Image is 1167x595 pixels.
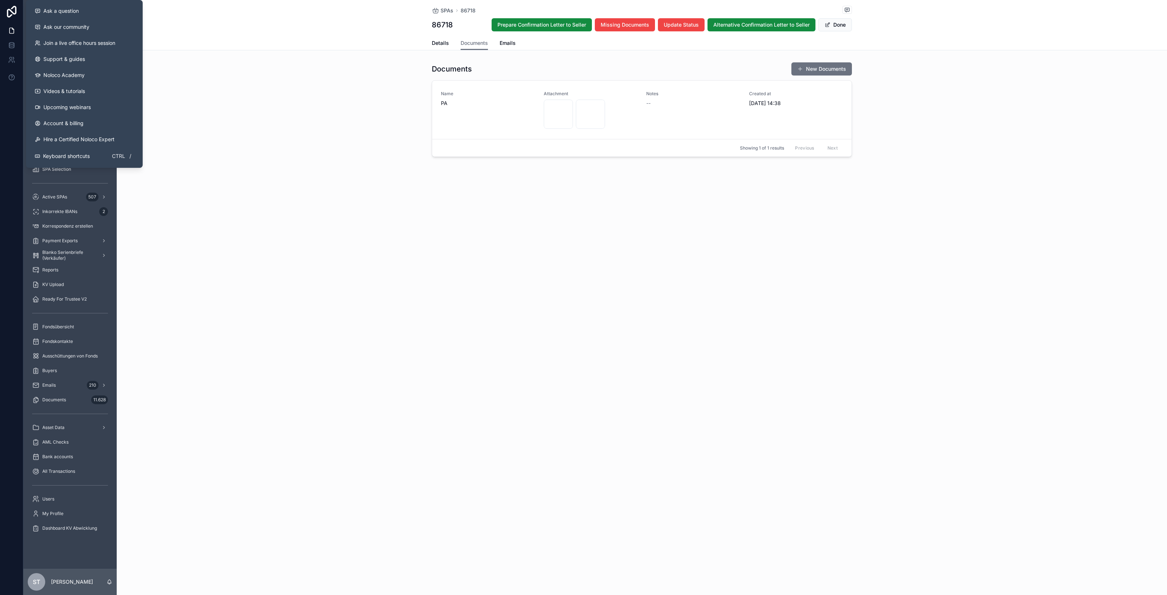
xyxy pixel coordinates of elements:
[28,393,112,406] a: Documents11.628
[28,436,112,449] a: AML Checks
[51,578,93,586] p: [PERSON_NAME]
[432,39,449,47] span: Details
[29,115,140,131] a: Account & billing
[28,450,112,463] a: Bank accounts
[595,18,655,31] button: Missing Documents
[43,23,89,31] span: Ask our community
[664,21,699,28] span: Update Status
[127,153,133,159] span: /
[29,147,140,165] button: Keyboard shortcutsCtrl/
[432,64,472,74] h1: Documents
[42,439,69,445] span: AML Checks
[43,120,84,127] span: Account & billing
[818,18,852,31] button: Done
[43,152,90,160] span: Keyboard shortcuts
[29,83,140,99] a: Videos & tutorials
[791,62,852,76] button: New Documents
[29,99,140,115] a: Upcoming webinars
[28,234,112,247] a: Payment Exports
[42,296,87,302] span: Ready For Trustee V2
[29,51,140,67] a: Support & guides
[43,136,115,143] span: Hire a Certified Noloco Expert
[461,7,476,14] a: 86718
[441,91,535,97] span: Name
[432,81,852,139] a: NamePAAttachmentNotes--Created at[DATE] 14:38
[42,496,54,502] span: Users
[42,525,97,531] span: Dashboard KV Abwicklung
[42,511,63,517] span: My Profile
[432,36,449,51] a: Details
[28,163,112,176] a: SPA Selection
[43,72,85,79] span: Noloco Academy
[500,39,516,47] span: Emails
[42,468,75,474] span: All Transactions
[28,263,112,277] a: Reports
[28,492,112,506] a: Users
[658,18,705,31] button: Update Status
[749,100,843,107] span: [DATE] 14:38
[99,207,108,216] div: 2
[42,382,56,388] span: Emails
[544,91,638,97] span: Attachment
[43,88,85,95] span: Videos & tutorials
[28,335,112,348] a: Fondskontakte
[497,21,586,28] span: Prepare Confirmation Letter to Seller
[87,381,98,390] div: 210
[28,522,112,535] a: Dashboard KV Abwicklung
[28,220,112,233] a: Korrespondenz erstellen
[42,267,58,273] span: Reports
[441,7,453,14] span: SPAs
[28,293,112,306] a: Ready For Trustee V2
[42,282,64,287] span: KV Upload
[29,131,140,147] button: Hire a Certified Noloco Expert
[29,67,140,83] a: Noloco Academy
[42,353,98,359] span: Ausschüttungen von Fonds
[33,577,40,586] span: ST
[28,249,112,262] a: Blanko Serienbriefe (Verkäufer)
[43,7,79,15] span: Ask a question
[42,339,73,344] span: Fondskontakte
[42,368,57,374] span: Buyers
[43,55,85,63] span: Support & guides
[601,21,649,28] span: Missing Documents
[43,39,115,47] span: Join a live office hours session
[461,36,488,50] a: Documents
[42,425,65,430] span: Asset Data
[646,100,651,107] span: --
[707,18,815,31] button: Alternative Confirmation Letter to Seller
[28,379,112,392] a: Emails210
[441,100,535,107] span: PA
[91,395,108,404] div: 11.628
[43,104,91,111] span: Upcoming webinars
[29,19,140,35] a: Ask our community
[461,39,488,47] span: Documents
[432,20,453,30] h1: 86718
[28,364,112,377] a: Buyers
[42,209,77,215] span: Inkorrekte IBANs
[28,205,112,218] a: Inkorrekte IBANs2
[713,21,810,28] span: Alternative Confirmation Letter to Seller
[42,223,93,229] span: Korrespondenz erstellen
[42,454,73,460] span: Bank accounts
[111,152,126,161] span: Ctrl
[23,42,117,544] div: scrollable content
[42,397,66,403] span: Documents
[432,7,453,14] a: SPAs
[749,91,843,97] span: Created at
[42,238,78,244] span: Payment Exports
[42,250,96,261] span: Blanko Serienbriefe (Verkäufer)
[29,35,140,51] a: Join a live office hours session
[646,91,740,97] span: Notes
[28,320,112,333] a: Fondsübersicht
[28,507,112,520] a: My Profile
[28,465,112,478] a: All Transactions
[28,190,112,204] a: Active SPAs507
[492,18,592,31] button: Prepare Confirmation Letter to Seller
[29,3,140,19] button: Ask a question
[42,324,74,330] span: Fondsübersicht
[28,278,112,291] a: KV Upload
[42,194,67,200] span: Active SPAs
[28,349,112,363] a: Ausschüttungen von Fonds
